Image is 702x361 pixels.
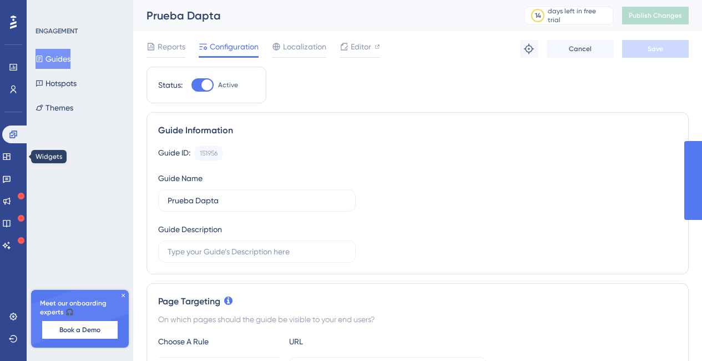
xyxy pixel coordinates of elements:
[622,7,689,24] button: Publish Changes
[629,11,682,20] span: Publish Changes
[569,44,592,53] span: Cancel
[289,335,411,348] div: URL
[547,40,613,58] button: Cancel
[655,317,689,350] iframe: UserGuiding AI Assistant Launcher
[200,149,218,158] div: 151956
[158,78,183,92] div: Status:
[36,73,77,93] button: Hotspots
[158,335,280,348] div: Choose A Rule
[147,8,497,23] div: Prueba Dapta
[158,223,222,236] div: Guide Description
[168,194,346,207] input: Type your Guide’s Name here
[168,245,346,258] input: Type your Guide’s Description here
[622,40,689,58] button: Save
[36,98,73,118] button: Themes
[218,81,238,89] span: Active
[158,313,677,326] div: On which pages should the guide be visible to your end users?
[283,40,326,53] span: Localization
[40,299,120,317] span: Meet our onboarding experts 🎧
[36,49,70,69] button: Guides
[36,27,78,36] div: ENGAGEMENT
[210,40,259,53] span: Configuration
[648,44,663,53] span: Save
[548,7,609,24] div: days left in free trial
[158,295,677,308] div: Page Targeting
[535,11,541,20] div: 14
[158,40,185,53] span: Reports
[59,325,100,334] span: Book a Demo
[42,321,118,339] button: Book a Demo
[158,124,677,137] div: Guide Information
[351,40,371,53] span: Editor
[158,172,203,185] div: Guide Name
[158,146,190,161] div: Guide ID:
